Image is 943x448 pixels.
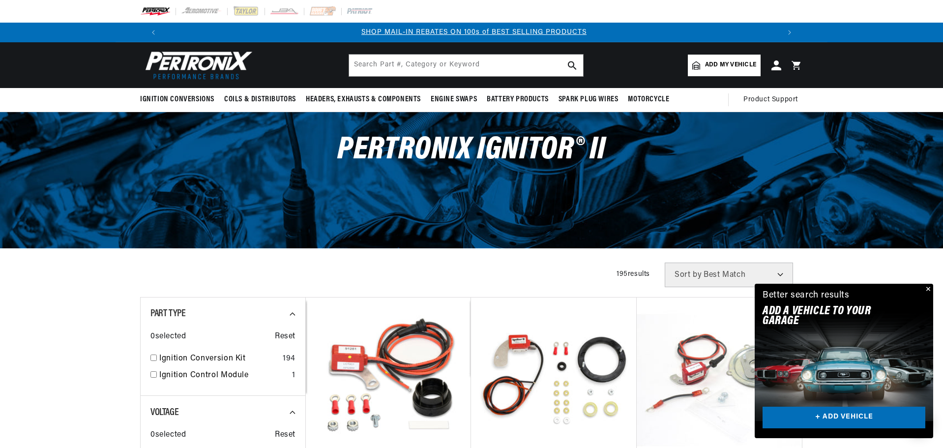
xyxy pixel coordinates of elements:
summary: Battery Products [482,88,554,111]
button: Translation missing: en.sections.announcements.previous_announcement [144,23,163,42]
span: 195 results [617,270,650,278]
select: Sort by [665,263,793,287]
div: Announcement [166,27,782,38]
button: Close [921,284,933,296]
summary: Product Support [743,88,803,112]
span: Sort by [675,271,702,279]
span: Voltage [150,408,178,418]
span: PerTronix Ignitor® II [337,134,606,166]
div: Better search results [763,289,850,303]
span: Spark Plug Wires [559,94,619,105]
summary: Engine Swaps [426,88,482,111]
span: 0 selected [150,429,186,442]
span: Coils & Distributors [224,94,296,105]
button: search button [561,55,583,76]
a: Ignition Control Module [159,369,288,382]
a: Ignition Conversion Kit [159,353,279,365]
span: Reset [275,330,295,343]
button: Translation missing: en.sections.announcements.next_announcement [780,23,799,42]
img: Pertronix [140,48,253,82]
span: Engine Swaps [431,94,477,105]
span: 0 selected [150,330,186,343]
span: Battery Products [487,94,549,105]
h2: Add A VEHICLE to your garage [763,306,901,327]
span: Part Type [150,309,185,319]
div: 1 [292,369,295,382]
slideshow-component: Translation missing: en.sections.announcements.announcement_bar [116,23,827,42]
a: Add my vehicle [688,55,761,76]
div: 194 [283,353,295,365]
a: SHOP MAIL-IN REBATES ON 100s of BEST SELLING PRODUCTS [361,29,587,36]
span: Product Support [743,94,798,105]
span: Motorcycle [628,94,669,105]
summary: Spark Plug Wires [554,88,623,111]
span: Headers, Exhausts & Components [306,94,421,105]
summary: Coils & Distributors [219,88,301,111]
a: + ADD VEHICLE [763,407,925,429]
summary: Ignition Conversions [140,88,219,111]
summary: Headers, Exhausts & Components [301,88,426,111]
div: 2 of 3 [166,27,782,38]
input: Search Part #, Category or Keyword [349,55,583,76]
summary: Motorcycle [623,88,674,111]
span: Reset [275,429,295,442]
span: Ignition Conversions [140,94,214,105]
span: Add my vehicle [705,60,756,70]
